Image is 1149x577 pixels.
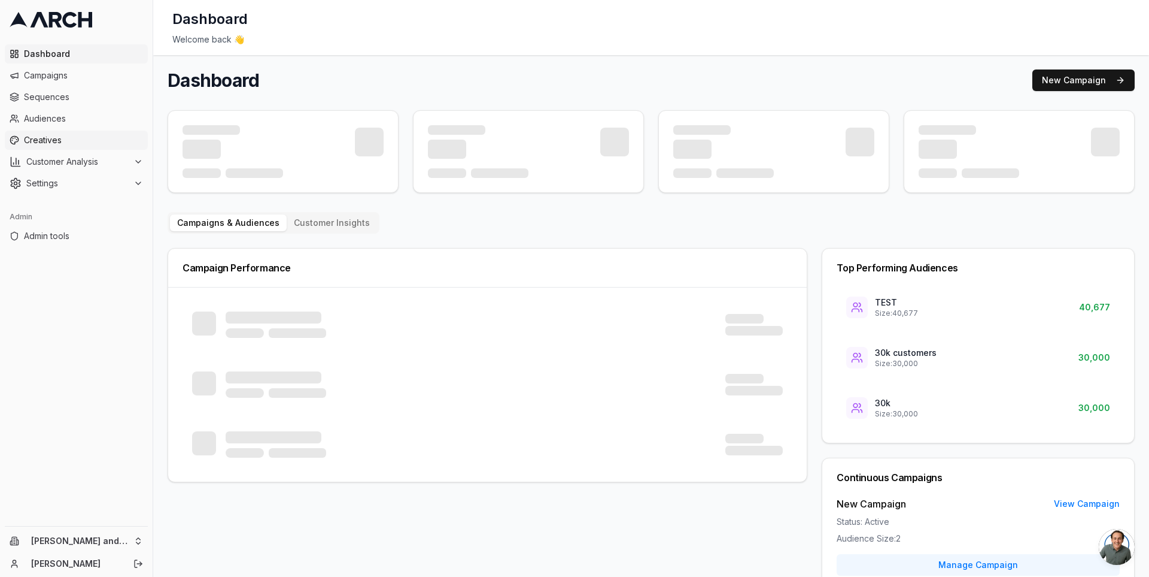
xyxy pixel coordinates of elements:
[31,558,120,570] a: [PERSON_NAME]
[875,309,918,318] p: Size: 40,677
[26,177,129,189] span: Settings
[24,70,143,81] span: Campaigns
[875,347,937,359] p: 30k customers
[1078,352,1110,364] span: 30,000
[130,555,147,572] button: Log out
[26,156,129,168] span: Customer Analysis
[5,531,148,551] button: [PERSON_NAME] and Sons
[5,109,148,128] a: Audiences
[1032,70,1135,91] button: New Campaign
[875,297,918,309] p: TEST
[5,207,148,226] div: Admin
[1054,498,1120,510] button: View Campaign
[837,554,1120,576] button: Manage Campaign
[5,152,148,171] button: Customer Analysis
[24,230,143,242] span: Admin tools
[170,215,287,231] button: Campaigns & Audiences
[837,497,906,511] h3: New Campaign
[837,516,1120,528] p: Status: Active
[24,91,143,103] span: Sequences
[31,536,129,546] span: [PERSON_NAME] and Sons
[172,10,248,29] h1: Dashboard
[287,215,377,231] button: Customer Insights
[875,409,918,419] p: Size: 30,000
[5,131,148,150] a: Creatives
[24,134,143,146] span: Creatives
[1078,402,1110,414] span: 30,000
[172,34,1130,46] div: Welcome back 👋
[168,70,259,91] h1: Dashboard
[1079,301,1110,313] span: 40,677
[183,263,792,273] div: Campaign Performance
[5,66,148,85] a: Campaigns
[5,226,148,246] a: Admin tools
[24,113,143,125] span: Audiences
[875,359,937,368] p: Size: 30,000
[1099,529,1135,565] a: Open chat
[837,533,1120,545] p: Audience Size: 2
[24,48,143,60] span: Dashboard
[837,263,1120,273] div: Top Performing Audiences
[5,44,148,64] a: Dashboard
[837,473,1120,482] div: Continuous Campaigns
[5,174,148,193] button: Settings
[875,397,918,409] p: 30k
[5,87,148,107] a: Sequences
